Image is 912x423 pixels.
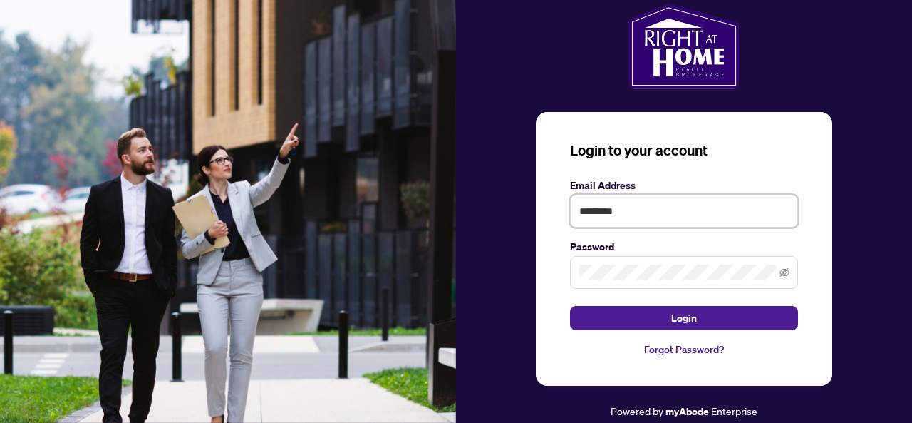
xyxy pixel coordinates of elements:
[628,4,739,89] img: ma-logo
[570,141,798,160] h3: Login to your account
[779,267,789,277] span: eye-invisible
[570,342,798,357] a: Forgot Password?
[570,306,798,330] button: Login
[665,404,709,419] a: myAbode
[570,239,798,255] label: Password
[611,404,663,417] span: Powered by
[570,178,798,193] label: Email Address
[711,404,757,417] span: Enterprise
[671,307,697,330] span: Login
